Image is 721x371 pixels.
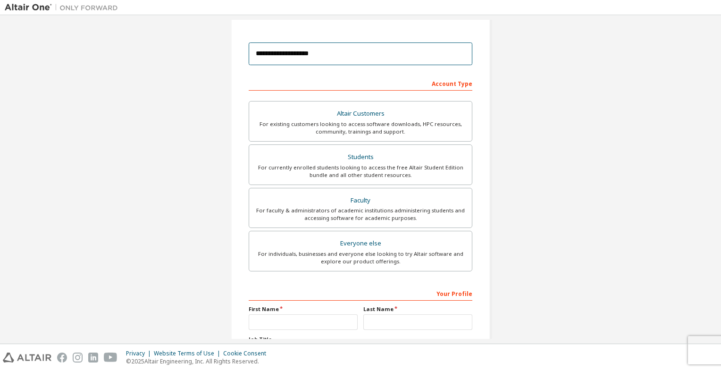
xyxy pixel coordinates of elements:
[5,3,123,12] img: Altair One
[255,151,466,164] div: Students
[57,353,67,363] img: facebook.svg
[255,207,466,222] div: For faculty & administrators of academic institutions administering students and accessing softwa...
[255,194,466,207] div: Faculty
[223,350,272,357] div: Cookie Consent
[249,286,472,301] div: Your Profile
[126,350,154,357] div: Privacy
[249,76,472,91] div: Account Type
[255,120,466,135] div: For existing customers looking to access software downloads, HPC resources, community, trainings ...
[363,305,472,313] label: Last Name
[255,164,466,179] div: For currently enrolled students looking to access the free Altair Student Edition bundle and all ...
[255,237,466,250] div: Everyone else
[73,353,83,363] img: instagram.svg
[249,305,358,313] label: First Name
[249,336,472,343] label: Job Title
[3,353,51,363] img: altair_logo.svg
[126,357,272,365] p: © 2025 Altair Engineering, Inc. All Rights Reserved.
[88,353,98,363] img: linkedin.svg
[255,107,466,120] div: Altair Customers
[255,250,466,265] div: For individuals, businesses and everyone else looking to try Altair software and explore our prod...
[104,353,117,363] img: youtube.svg
[154,350,223,357] div: Website Terms of Use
